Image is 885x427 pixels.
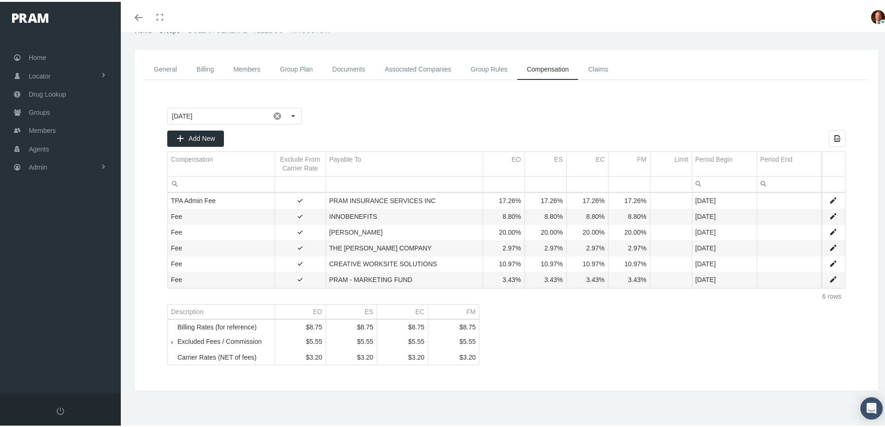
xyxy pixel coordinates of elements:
[511,153,521,162] div: EO
[566,223,608,239] td: 20.00%
[829,242,837,250] a: Edit
[326,255,483,270] td: CREATIVE WORKSITE SOLUTIONS
[566,207,608,223] td: 8.80%
[432,336,476,343] div: $5.55
[829,128,846,145] div: Export all data to Excel
[829,226,837,235] a: Edit
[566,239,608,255] td: 2.97%
[608,207,650,223] td: 8.80%
[692,239,757,255] td: [DATE]
[860,395,883,418] div: Open Intercom Messenger
[29,102,50,119] span: Groups
[168,175,275,190] input: Filter cell
[524,270,566,286] td: 3.43%
[223,57,270,78] a: Members
[637,153,646,162] div: FM
[692,270,757,286] td: [DATE]
[168,270,275,286] td: Fee
[483,150,524,175] td: Column EO
[167,129,224,145] div: Add New
[566,150,608,175] td: Column EC
[326,303,377,317] td: Column ES
[760,153,793,162] div: Period End
[757,175,822,190] input: Filter cell
[524,223,566,239] td: 20.00%
[326,239,483,255] td: THE [PERSON_NAME] COMPANY
[144,57,187,78] a: General
[167,128,846,145] div: Data grid toolbar
[12,12,48,21] img: PRAM_20_x_78.png
[483,255,524,270] td: 10.97%
[675,153,688,162] div: Limit
[692,191,757,207] td: [DATE]
[524,255,566,270] td: 10.97%
[380,322,425,329] div: $8.75
[829,258,837,266] a: Edit
[578,57,618,78] a: Claims
[608,150,650,175] td: Column FM
[829,210,837,219] a: Edit
[692,175,757,190] input: Filter cell
[326,207,483,223] td: INNOBENEFITS
[29,138,49,156] span: Agents
[608,223,650,239] td: 20.00%
[692,255,757,270] td: [DATE]
[524,150,566,175] td: Column ES
[168,207,275,223] td: Fee
[270,57,323,78] a: Group Plan
[329,322,374,329] div: $8.75
[329,336,374,343] div: $5.55
[168,191,275,207] td: TPA Admin Fee
[167,128,846,302] div: Data grid
[278,153,322,171] div: Exclude From Carrier Rate
[483,191,524,207] td: 17.26%
[566,191,608,207] td: 17.26%
[829,274,837,282] a: Edit
[177,322,271,329] div: Billing Rates (for reference)
[278,322,322,329] div: $8.75
[596,153,604,162] div: EC
[517,57,578,78] a: Compensation
[177,336,271,343] div: Excluded Fees / Commission
[432,322,476,329] div: $8.75
[167,286,846,302] div: Page Navigation
[483,270,524,286] td: 3.43%
[428,303,479,317] td: Column FM
[187,57,223,78] a: Billing
[822,291,841,298] div: 6 rows
[313,306,322,314] div: EO
[608,255,650,270] td: 10.97%
[168,223,275,239] td: Fee
[29,47,46,65] span: Home
[695,153,733,162] div: Period Begin
[524,207,566,223] td: 8.80%
[692,150,757,175] td: Column Period Begin
[375,57,461,78] a: Associated Companies
[29,120,56,138] span: Members
[29,84,66,101] span: Drug Lookup
[757,175,822,191] td: Filter cell
[285,106,301,122] div: Select
[168,150,275,175] td: Column Compensation
[524,239,566,255] td: 2.97%
[554,153,563,162] div: ES
[326,223,483,239] td: [PERSON_NAME]
[692,207,757,223] td: [DATE]
[329,352,374,359] div: $3.20
[29,157,47,174] span: Admin
[275,150,326,175] td: Column Exclude From Carrier Rate
[483,239,524,255] td: 2.97%
[829,195,837,203] a: Edit
[167,302,479,363] div: Tree list
[461,57,517,78] a: Group Rules
[275,303,326,317] td: Column EO
[650,150,692,175] td: Column Limit
[483,223,524,239] td: 20.00%
[326,270,483,286] td: PRAM - MARKETING FUND
[380,336,425,343] div: $5.55
[871,8,885,22] img: S_Profile_Picture_693.jpg
[168,255,275,270] td: Fee
[329,153,361,162] div: Payable To
[608,239,650,255] td: 2.97%
[326,150,483,175] td: Column Payable To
